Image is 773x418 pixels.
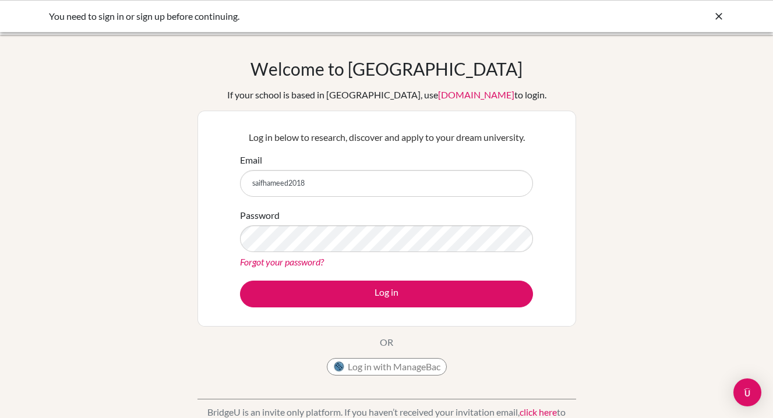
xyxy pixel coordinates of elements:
[250,58,523,79] h1: Welcome to [GEOGRAPHIC_DATA]
[240,281,533,307] button: Log in
[380,335,393,349] p: OR
[520,406,557,417] a: click here
[227,88,546,102] div: If your school is based in [GEOGRAPHIC_DATA], use to login.
[240,256,324,267] a: Forgot your password?
[733,378,761,406] div: Open Intercom Messenger
[240,153,262,167] label: Email
[49,9,550,23] div: You need to sign in or sign up before continuing.
[327,358,447,376] button: Log in with ManageBac
[240,208,280,222] label: Password
[438,89,514,100] a: [DOMAIN_NAME]
[240,130,533,144] p: Log in below to research, discover and apply to your dream university.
